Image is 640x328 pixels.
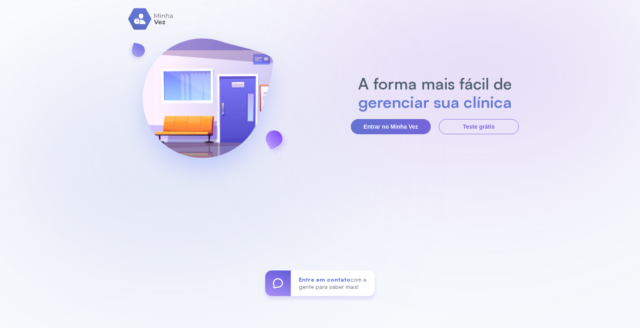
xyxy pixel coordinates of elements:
[291,270,375,296] div: com a gente para saber mais!
[439,119,519,134] button: Teste grátis
[354,93,516,111] h2: gerenciar sua clínica
[299,276,350,283] span: Entre em contato
[351,119,431,134] button: Entrar no Minha Vez
[128,8,174,30] img: logo.svg
[354,74,516,93] h2: A forma mais fácil de
[121,17,294,191] img: banner-login.svg
[265,270,375,296] a: Entre em contatocom a gente para saber mais!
